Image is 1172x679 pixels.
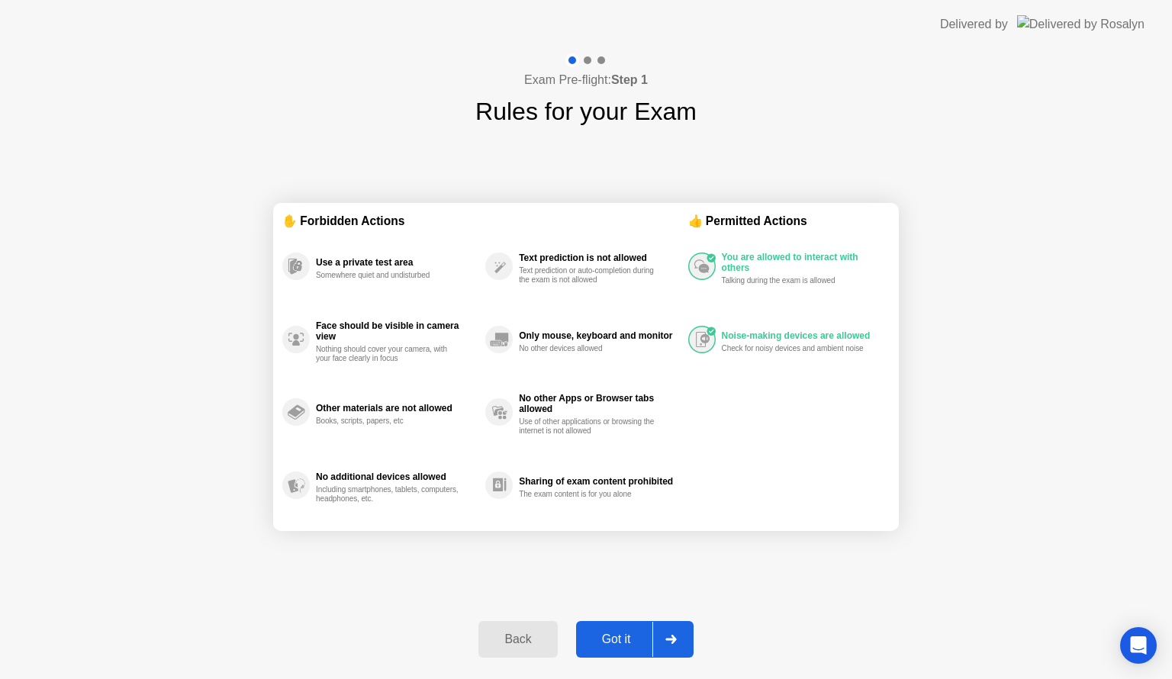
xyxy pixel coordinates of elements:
div: Other materials are not allowed [316,403,478,414]
div: Noise-making devices are allowed [722,330,882,341]
div: Back [483,632,552,646]
div: No other Apps or Browser tabs allowed [519,393,680,414]
div: You are allowed to interact with others [722,252,882,273]
div: Open Intercom Messenger [1120,627,1157,664]
div: Use of other applications or browsing the internet is not allowed [519,417,663,436]
b: Step 1 [611,73,648,86]
div: Check for noisy devices and ambient noise [722,344,866,353]
div: Sharing of exam content prohibited [519,476,680,487]
div: Face should be visible in camera view [316,320,478,342]
div: Only mouse, keyboard and monitor [519,330,680,341]
div: Talking during the exam is allowed [722,276,866,285]
div: Text prediction is not allowed [519,253,680,263]
div: Somewhere quiet and undisturbed [316,271,460,280]
div: 👍 Permitted Actions [688,212,890,230]
div: ✋ Forbidden Actions [282,212,688,230]
div: Got it [581,632,652,646]
h4: Exam Pre-flight: [524,71,648,89]
div: No other devices allowed [519,344,663,353]
button: Back [478,621,557,658]
div: The exam content is for you alone [519,490,663,499]
div: Use a private test area [316,257,478,268]
div: Books, scripts, papers, etc [316,417,460,426]
img: Delivered by Rosalyn [1017,15,1145,33]
div: No additional devices allowed [316,471,478,482]
h1: Rules for your Exam [475,93,697,130]
div: Text prediction or auto-completion during the exam is not allowed [519,266,663,285]
div: Delivered by [940,15,1008,34]
button: Got it [576,621,694,658]
div: Nothing should cover your camera, with your face clearly in focus [316,345,460,363]
div: Including smartphones, tablets, computers, headphones, etc. [316,485,460,504]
